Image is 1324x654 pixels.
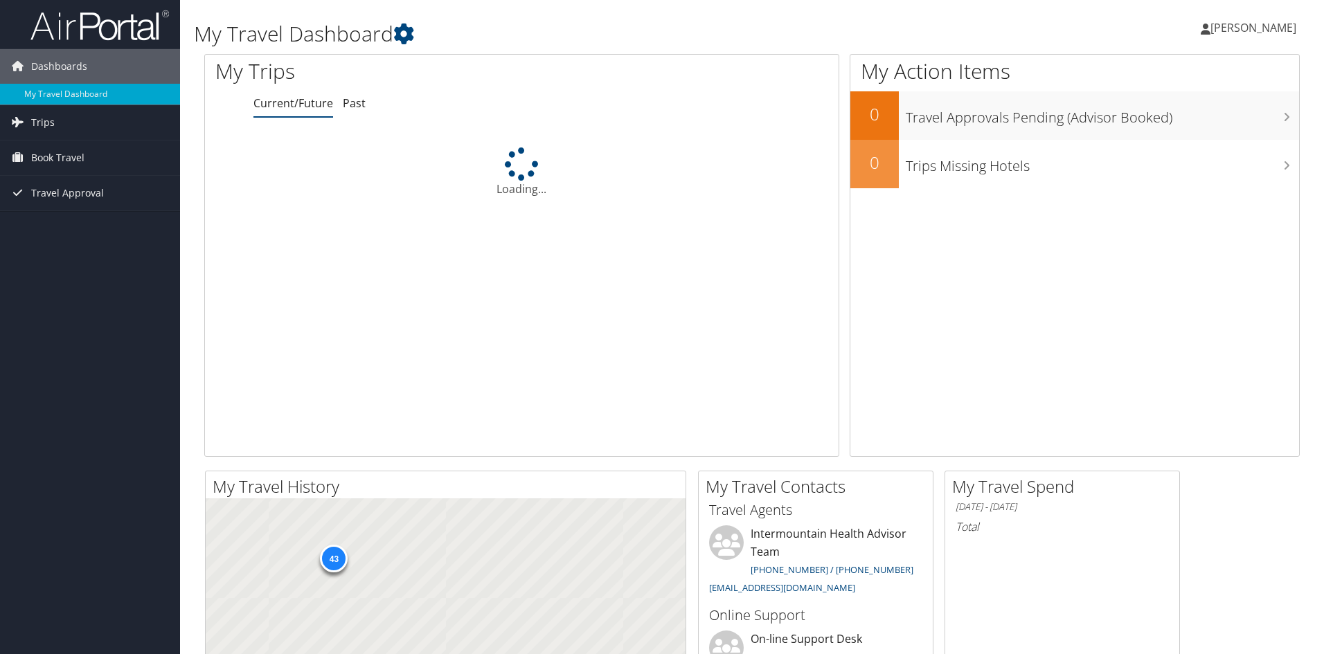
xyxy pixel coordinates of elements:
h3: Travel Approvals Pending (Advisor Booked) [906,101,1299,127]
span: Trips [31,105,55,140]
a: 0Travel Approvals Pending (Advisor Booked) [850,91,1299,140]
h1: My Action Items [850,57,1299,86]
a: [PHONE_NUMBER] / [PHONE_NUMBER] [751,563,913,576]
h3: Trips Missing Hotels [906,149,1299,176]
h6: [DATE] - [DATE] [956,500,1169,514]
h3: Travel Agents [709,500,922,520]
h1: My Travel Dashboard [194,19,938,48]
li: Intermountain Health Advisor Team [702,525,929,599]
h2: 0 [850,102,899,126]
span: Dashboards [31,49,87,84]
h2: My Travel Contacts [706,475,933,498]
a: 0Trips Missing Hotels [850,140,1299,188]
a: Past [343,96,366,111]
a: [PERSON_NAME] [1201,7,1310,48]
h2: 0 [850,151,899,174]
img: airportal-logo.png [30,9,169,42]
span: [PERSON_NAME] [1210,20,1296,35]
h2: My Travel Spend [952,475,1179,498]
div: Loading... [205,147,839,197]
div: 43 [320,545,348,572]
a: [EMAIL_ADDRESS][DOMAIN_NAME] [709,581,855,594]
a: Current/Future [253,96,333,111]
span: Travel Approval [31,176,104,210]
h2: My Travel History [213,475,686,498]
span: Book Travel [31,140,84,175]
h1: My Trips [215,57,564,86]
h6: Total [956,519,1169,534]
h3: Online Support [709,606,922,625]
